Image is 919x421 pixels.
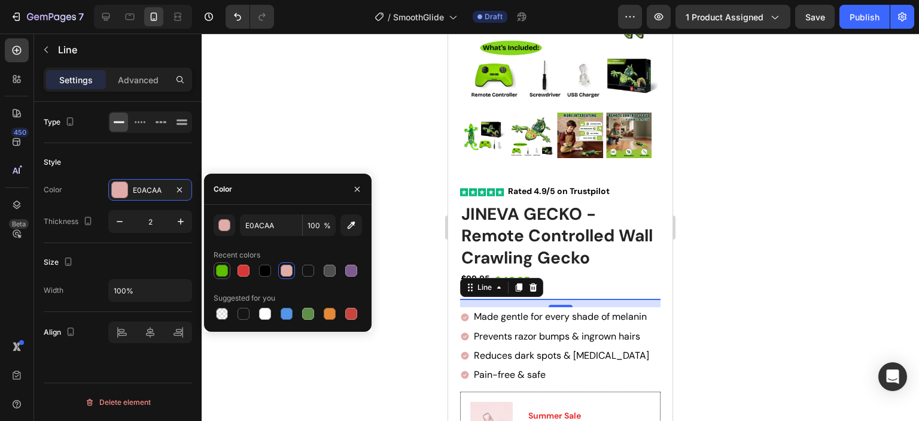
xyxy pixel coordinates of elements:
div: Thickness [44,214,95,230]
p: Line [58,43,187,57]
p: Advanced [118,74,159,86]
span: Save [805,12,825,22]
div: Style [44,157,61,168]
div: Beta [9,219,29,229]
div: Align [44,325,78,341]
p: Settings [59,74,93,86]
span: 1 product assigned [686,11,763,23]
div: 450 [11,128,29,137]
div: Delete element [85,395,151,410]
button: 1 product assigned [675,5,790,29]
input: Eg: FFFFFF [240,214,302,236]
div: Open Intercom Messenger [878,362,907,391]
img: gempages_576586764982944330-188f64e8-4de9-4860-913f-5e82d4c711f8.png [22,368,65,411]
div: Undo/Redo [226,5,274,29]
button: Publish [839,5,890,29]
div: Type [44,114,77,131]
div: E0ACAA [133,185,168,196]
button: Delete element [44,393,192,412]
iframe: Design area [448,34,672,421]
input: Auto [109,280,191,301]
span: SmoothGlide [393,11,444,23]
div: Color [44,184,62,195]
div: Color [214,184,232,195]
div: Publish [850,11,880,23]
strong: Summer Sale [80,377,133,387]
button: Save [795,5,835,29]
span: / [388,11,391,23]
div: Suggested for you [214,293,275,304]
button: 7 [5,5,89,29]
div: Width [44,285,63,296]
div: Recent colors [214,250,260,261]
span: % [324,220,331,231]
span: Draft [485,11,503,22]
p: 7 [78,10,84,24]
div: Size [44,255,75,271]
